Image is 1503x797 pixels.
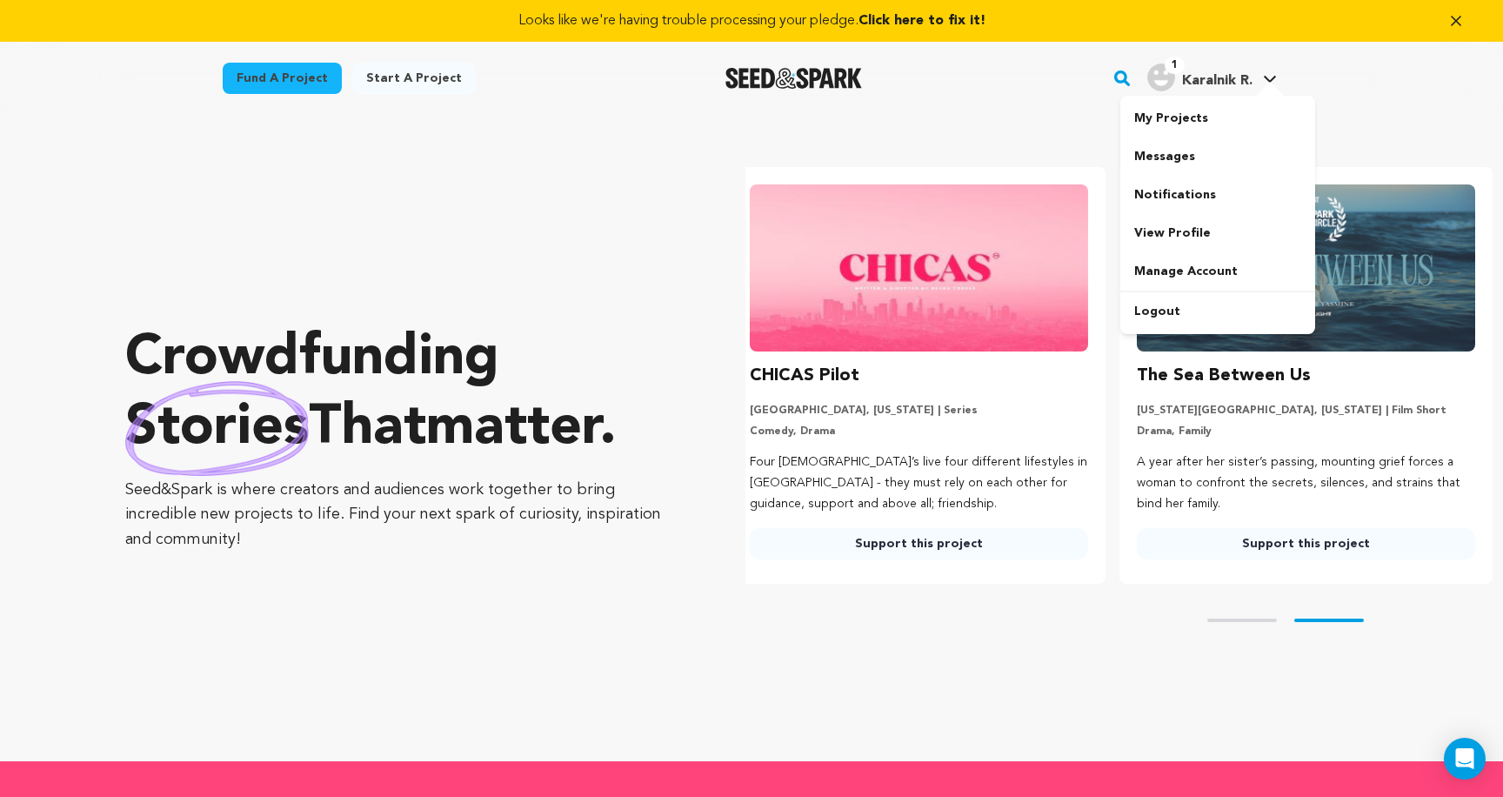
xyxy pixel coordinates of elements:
img: Seed&Spark Logo Dark Mode [725,68,862,89]
a: Messages [1120,137,1315,176]
span: matter [426,401,599,457]
a: Manage Account [1120,252,1315,291]
span: Karalnik R. [1182,74,1252,88]
a: Seed&Spark Homepage [725,68,862,89]
img: CHICAS Pilot image [750,184,1088,352]
h3: CHICAS Pilot [750,362,859,390]
a: Fund a project [223,63,342,94]
h3: The Sea Between Us [1137,362,1311,390]
a: Support this project [1137,528,1475,559]
a: My Projects [1120,99,1315,137]
a: Karalnik R.'s Profile [1144,60,1280,91]
p: [GEOGRAPHIC_DATA], [US_STATE] | Series [750,404,1088,418]
img: hand sketched image [125,381,309,476]
span: 1 [1165,57,1185,74]
div: Open Intercom Messenger [1444,738,1486,780]
a: Logout [1120,292,1315,331]
a: Looks like we're having trouble processing your pledge.Click here to fix it! [21,10,1482,31]
a: Start a project [352,63,476,94]
p: Crowdfunding that . [125,325,676,464]
p: Seed&Spark is where creators and audiences work together to bring incredible new projects to life... [125,478,676,553]
p: [US_STATE][GEOGRAPHIC_DATA], [US_STATE] | Film Short [1137,404,1475,418]
span: Click here to fix it! [858,14,985,28]
p: A year after her sister’s passing, mounting grief forces a woman to confront the secrets, silence... [1137,452,1475,514]
span: Karalnik R.'s Profile [1144,60,1280,97]
img: user.png [1147,64,1175,91]
p: Comedy, Drama [750,425,1088,439]
a: Support this project [750,528,1088,559]
a: View Profile [1120,214,1315,252]
p: Drama, Family [1137,425,1475,439]
div: Karalnik R.'s Profile [1147,64,1252,91]
p: Four [DEMOGRAPHIC_DATA]’s live four different lifestyles in [GEOGRAPHIC_DATA] - they must rely on... [750,452,1088,514]
a: Notifications [1120,176,1315,214]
